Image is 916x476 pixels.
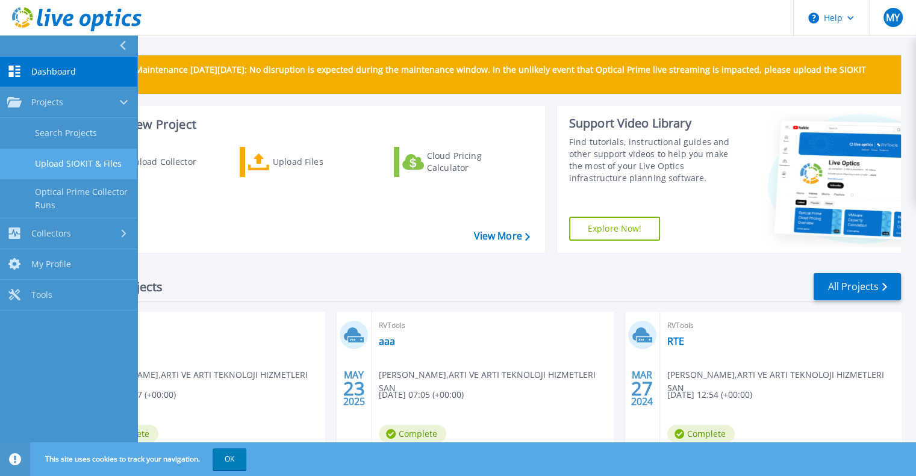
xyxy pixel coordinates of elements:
[394,147,528,177] a: Cloud Pricing Calculator
[667,425,735,443] span: Complete
[667,335,684,347] a: RTE
[86,118,529,131] h3: Start a New Project
[569,116,742,131] div: Support Video Library
[667,319,894,332] span: RVTools
[667,388,752,401] span: [DATE] 12:54 (+00:00)
[631,383,653,394] span: 27
[91,368,325,395] span: [PERSON_NAME] , ARTI VE ARTI TEKNOLOJI HIZMETLERI SAN
[379,319,605,332] span: RVTools
[631,366,653,410] div: MAR 2024
[343,366,366,410] div: MAY 2025
[90,65,891,84] p: Scheduled Maintenance [DATE][DATE]: No disruption is expected during the maintenance window. In t...
[31,259,71,270] span: My Profile
[273,150,369,174] div: Upload Files
[379,335,395,347] a: aaa
[33,448,246,470] span: This site uses cookies to track your navigation.
[86,147,220,177] a: Download Collector
[91,319,317,332] span: RVTools
[379,368,612,395] span: [PERSON_NAME] , ARTI VE ARTI TEKNOLOJI HIZMETLERI SAN
[31,289,52,300] span: Tools
[31,228,71,239] span: Collectors
[569,136,742,184] div: Find tutorials, instructional guides and other support videos to help you make the most of your L...
[886,13,900,22] span: MY
[343,383,365,394] span: 23
[569,217,661,241] a: Explore Now!
[473,230,529,242] a: View More
[31,97,63,108] span: Projects
[379,425,446,443] span: Complete
[31,66,76,77] span: Dashboard
[814,273,901,300] a: All Projects
[379,388,464,401] span: [DATE] 07:05 (+00:00)
[667,368,901,395] span: [PERSON_NAME] , ARTI VE ARTI TEKNOLOJI HIZMETLERI SAN
[213,448,246,470] button: OK
[427,150,523,174] div: Cloud Pricing Calculator
[116,150,213,174] div: Download Collector
[240,147,374,177] a: Upload Files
